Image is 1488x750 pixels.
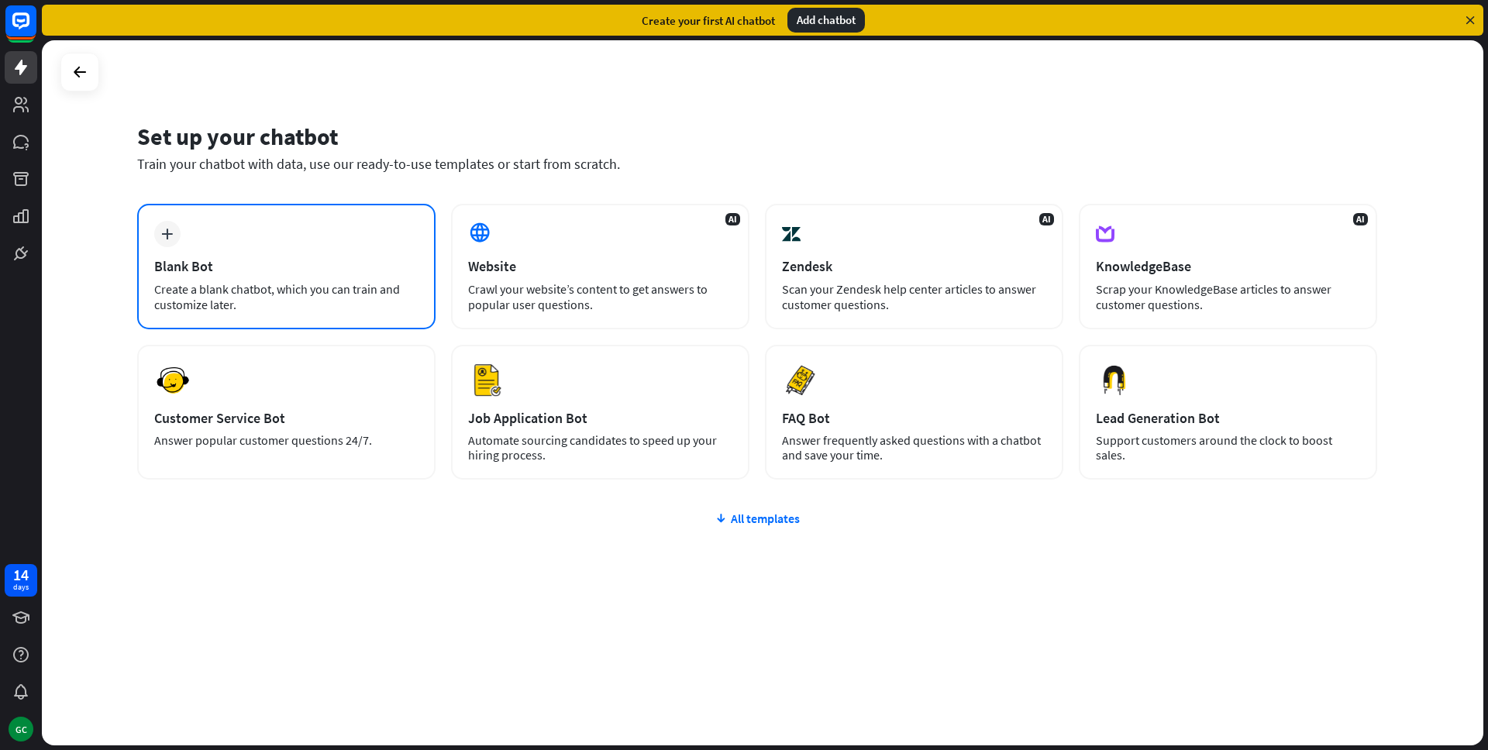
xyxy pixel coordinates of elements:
[1039,213,1054,225] span: AI
[5,564,37,597] a: 14 days
[725,213,740,225] span: AI
[154,409,418,427] div: Customer Service Bot
[642,13,775,28] div: Create your first AI chatbot
[468,281,732,312] div: Crawl your website’s content to get answers to popular user questions.
[137,155,1377,173] div: Train your chatbot with data, use our ready-to-use templates or start from scratch.
[787,8,865,33] div: Add chatbot
[782,257,1046,275] div: Zendesk
[154,257,418,275] div: Blank Bot
[1096,281,1360,312] div: Scrap your KnowledgeBase articles to answer customer questions.
[782,433,1046,463] div: Answer frequently asked questions with a chatbot and save your time.
[154,281,418,312] div: Create a blank chatbot, which you can train and customize later.
[782,409,1046,427] div: FAQ Bot
[154,433,418,448] div: Answer popular customer questions 24/7.
[161,229,173,239] i: plus
[1096,257,1360,275] div: KnowledgeBase
[137,511,1377,526] div: All templates
[468,433,732,463] div: Automate sourcing candidates to speed up your hiring process.
[1096,409,1360,427] div: Lead Generation Bot
[9,717,33,741] div: GC
[782,281,1046,312] div: Scan your Zendesk help center articles to answer customer questions.
[13,568,29,582] div: 14
[13,582,29,593] div: days
[1353,213,1368,225] span: AI
[468,257,732,275] div: Website
[137,122,1377,151] div: Set up your chatbot
[12,6,59,53] button: Open LiveChat chat widget
[468,409,732,427] div: Job Application Bot
[1096,433,1360,463] div: Support customers around the clock to boost sales.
